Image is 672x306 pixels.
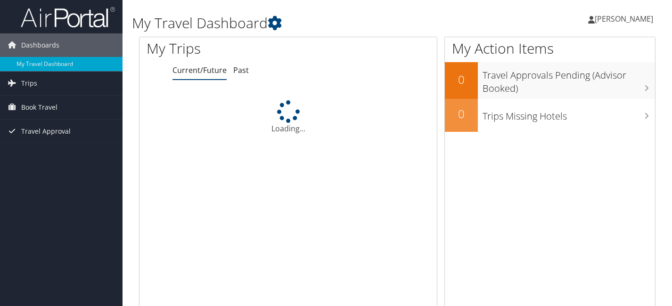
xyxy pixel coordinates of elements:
a: [PERSON_NAME] [588,5,663,33]
a: 0Travel Approvals Pending (Advisor Booked) [445,62,655,98]
a: 0Trips Missing Hotels [445,99,655,132]
img: airportal-logo.png [21,6,115,28]
span: [PERSON_NAME] [595,14,653,24]
h1: My Travel Dashboard [132,13,486,33]
span: Travel Approval [21,120,71,143]
span: Book Travel [21,96,57,119]
div: Loading... [139,100,437,134]
h2: 0 [445,106,478,122]
h2: 0 [445,72,478,88]
h3: Travel Approvals Pending (Advisor Booked) [483,64,655,95]
h3: Trips Missing Hotels [483,105,655,123]
h1: My Trips [147,39,306,58]
a: Current/Future [172,65,227,75]
span: Trips [21,72,37,95]
a: Past [233,65,249,75]
span: Dashboards [21,33,59,57]
h1: My Action Items [445,39,655,58]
